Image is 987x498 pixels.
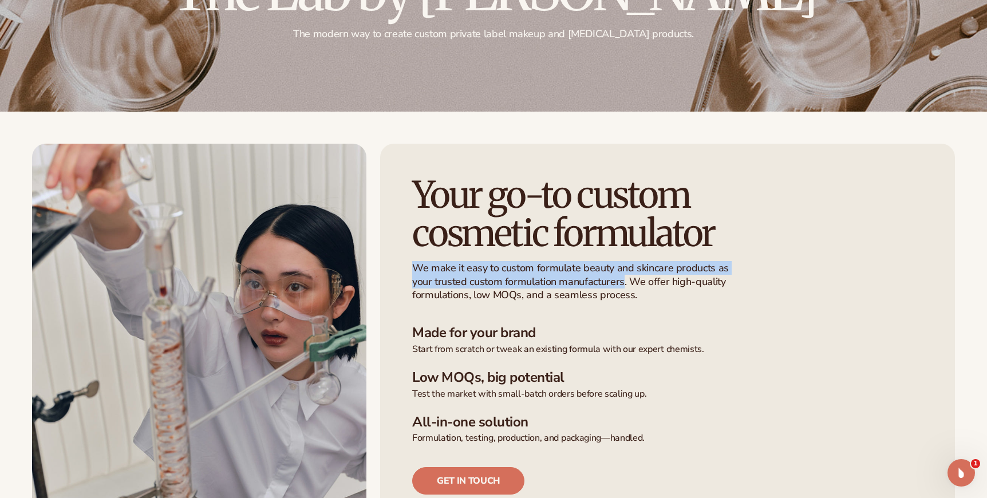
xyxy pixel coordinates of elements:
[412,325,923,341] h3: Made for your brand
[412,467,524,495] a: Get in touch
[947,459,975,487] iframe: Intercom live chat
[971,459,980,468] span: 1
[171,27,816,41] p: The modern way to create custom private label makeup and [MEDICAL_DATA] products.
[412,388,923,400] p: Test the market with small-batch orders before scaling up.
[412,414,923,430] h3: All-in-one solution
[412,262,736,302] p: We make it easy to custom formulate beauty and skincare products as your trusted custom formulati...
[412,176,760,252] h1: Your go-to custom cosmetic formulator
[412,432,923,444] p: Formulation, testing, production, and packaging—handled.
[412,343,923,355] p: Start from scratch or tweak an existing formula with our expert chemists.
[412,369,923,386] h3: Low MOQs, big potential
